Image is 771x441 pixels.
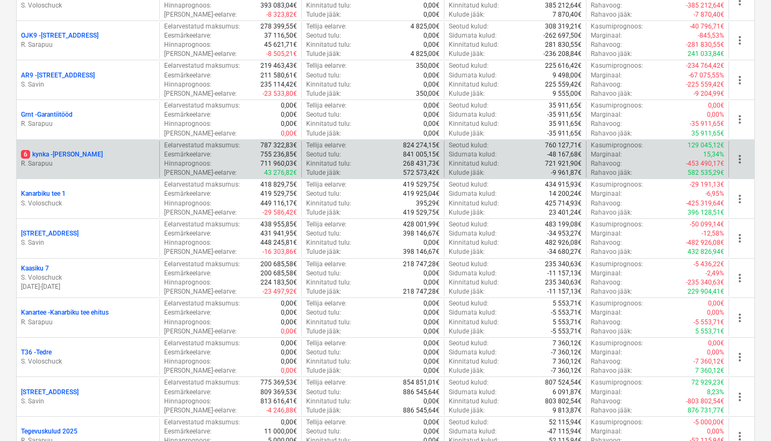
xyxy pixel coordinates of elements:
p: Rahavoo jääk : [591,208,632,217]
p: 5 553,71€ [553,299,582,308]
p: 419 529,75€ [403,208,440,217]
p: [STREET_ADDRESS] [21,388,79,397]
p: -48 167,68€ [547,150,582,159]
p: 0,00€ [281,308,297,317]
p: 268 431,73€ [403,159,440,168]
p: -67 075,55% [689,71,724,80]
p: 0,00€ [708,299,724,308]
p: Eelarvestatud maksumus : [164,260,240,269]
span: more_vert [733,351,746,364]
p: Tellija eelarve : [306,299,346,308]
p: -8 505,21€ [266,49,297,59]
p: -12,58% [702,229,724,238]
p: 428 001,99€ [403,220,440,229]
p: Seotud tulu : [306,229,341,238]
p: Eesmärkeelarve : [164,150,211,159]
p: Tulude jääk : [306,49,341,59]
p: -34 680,27€ [547,247,582,257]
p: 235 114,42€ [260,80,297,89]
p: -281 830,55€ [686,40,724,49]
p: Sidumata kulud : [449,71,497,80]
p: -453 490,17€ [686,159,724,168]
p: 755 236,85€ [260,150,297,159]
p: Kinnitatud kulud : [449,80,499,89]
p: Rahavoog : [591,159,622,168]
p: [PERSON_NAME]-eelarve : [164,10,237,19]
p: Eesmärkeelarve : [164,71,211,80]
span: more_vert [733,272,746,284]
p: Hinnaprognoos : [164,159,211,168]
p: Kasumiprognoos : [591,22,643,31]
p: Eelarvestatud maksumus : [164,22,240,31]
p: 0,00€ [423,71,440,80]
span: more_vert [733,193,746,205]
p: -23 497,92€ [263,287,297,296]
p: Kulude jääk : [449,208,485,217]
p: 482 926,08€ [545,238,582,247]
p: 0,00€ [281,299,297,308]
p: Tellija eelarve : [306,61,346,70]
p: Sidumata kulud : [449,110,497,119]
p: Seotud kulud : [449,299,489,308]
p: S. Voloschuck [21,273,155,282]
p: -482 926,08€ [686,238,724,247]
p: -11 157,13€ [547,269,582,278]
p: Marginaal : [591,150,622,159]
p: Kinnitatud tulu : [306,80,351,89]
p: Kulude jääk : [449,168,485,177]
p: [PERSON_NAME]-eelarve : [164,89,237,98]
p: -11 157,13€ [547,287,582,296]
p: 0,00€ [423,119,440,129]
p: -9 961,87€ [551,168,582,177]
p: Tulude jääk : [306,129,341,138]
p: 211 580,61€ [260,71,297,80]
p: -29 586,42€ [263,208,297,217]
p: 0,00€ [423,278,440,287]
p: 841 005,15€ [403,150,440,159]
p: Rahavoog : [591,40,622,49]
p: -425 319,64€ [686,199,724,208]
p: 418 829,75€ [260,180,297,189]
p: 241 033,84€ [688,49,724,59]
p: -16 303,86€ [263,247,297,257]
p: -8 323,82€ [266,10,297,19]
p: Rahavoog : [591,119,622,129]
p: Kinnitatud tulu : [306,159,351,168]
p: 200 685,58€ [260,269,297,278]
p: 129 045,12€ [688,141,724,150]
p: Seotud kulud : [449,22,489,31]
p: Sidumata kulud : [449,31,497,40]
p: 218 747,28€ [403,287,440,296]
p: R. Sarapuu [21,318,155,327]
p: -23 533,80€ [263,89,297,98]
p: 0,00€ [423,101,440,110]
div: Kanarbiku tee 1S. Voloschuck [21,189,155,208]
p: Eelarvestatud maksumus : [164,180,240,189]
p: S. Voloschuck [21,199,155,208]
p: [PERSON_NAME]-eelarve : [164,247,237,257]
p: Kasumiprognoos : [591,101,643,110]
p: 431 941,95€ [260,229,297,238]
p: kynka - [PERSON_NAME] [21,150,103,159]
p: -9 204,99€ [694,89,724,98]
p: 425 714,93€ [545,199,582,208]
p: 200 685,58€ [260,260,297,269]
p: -235 340,63€ [686,278,724,287]
p: 43 276,82€ [264,168,297,177]
span: more_vert [733,34,746,47]
p: Tellija eelarve : [306,22,346,31]
p: Rahavoo jääk : [591,89,632,98]
p: 4 825,00€ [411,49,440,59]
p: -6,95% [705,189,724,198]
p: 0,00€ [423,238,440,247]
p: Tellija eelarve : [306,220,346,229]
p: 419 925,04€ [403,189,440,198]
p: -50 099,14€ [690,220,724,229]
p: Seotud kulud : [449,220,489,229]
p: [PERSON_NAME]-eelarve : [164,168,237,177]
p: 448 245,81€ [260,238,297,247]
p: [PERSON_NAME]-eelarve : [164,129,237,138]
p: Seotud kulud : [449,260,489,269]
iframe: Chat Widget [717,389,771,441]
p: Rahavoo jääk : [591,247,632,257]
